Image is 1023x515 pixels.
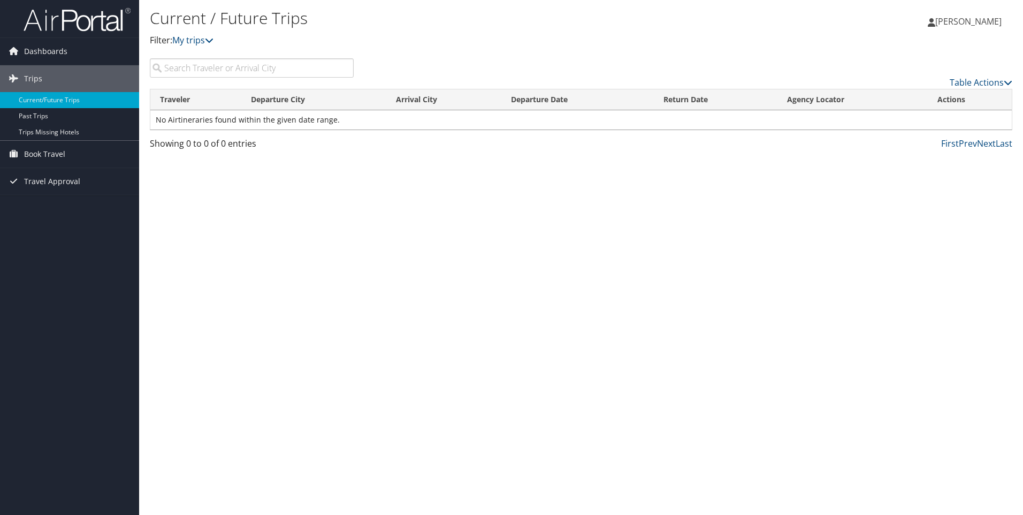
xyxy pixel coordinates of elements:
a: [PERSON_NAME] [928,5,1012,37]
span: Dashboards [24,38,67,65]
a: Last [996,138,1012,149]
th: Arrival City: activate to sort column ascending [386,89,501,110]
th: Traveler: activate to sort column ascending [150,89,241,110]
div: Showing 0 to 0 of 0 entries [150,137,354,155]
span: Book Travel [24,141,65,168]
span: Travel Approval [24,168,80,195]
p: Filter: [150,34,725,48]
th: Departure Date: activate to sort column descending [501,89,653,110]
a: Table Actions [950,77,1012,88]
a: My trips [172,34,213,46]
th: Departure City: activate to sort column ascending [241,89,386,110]
a: First [941,138,959,149]
img: airportal-logo.png [24,7,131,32]
a: Next [977,138,996,149]
span: [PERSON_NAME] [935,16,1002,27]
input: Search Traveler or Arrival City [150,58,354,78]
th: Actions [928,89,1012,110]
h1: Current / Future Trips [150,7,725,29]
span: Trips [24,65,42,92]
th: Return Date: activate to sort column ascending [654,89,777,110]
th: Agency Locator: activate to sort column ascending [777,89,928,110]
a: Prev [959,138,977,149]
td: No Airtineraries found within the given date range. [150,110,1012,130]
